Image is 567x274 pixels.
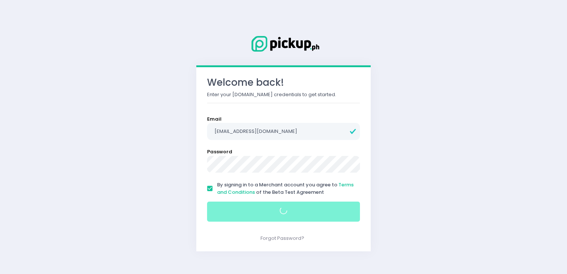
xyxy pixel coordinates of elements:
a: Forgot Password? [260,235,304,242]
span: By signing in to a Merchant account you agree to of the Beta Test Agreement [217,181,354,196]
a: Terms and Conditions [217,181,354,196]
input: Email [207,123,360,140]
label: Email [207,115,222,123]
img: Logo [246,35,321,53]
label: Password [207,148,232,156]
p: Enter your [DOMAIN_NAME] credentials to get started. [207,91,360,98]
h3: Welcome back! [207,77,360,88]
